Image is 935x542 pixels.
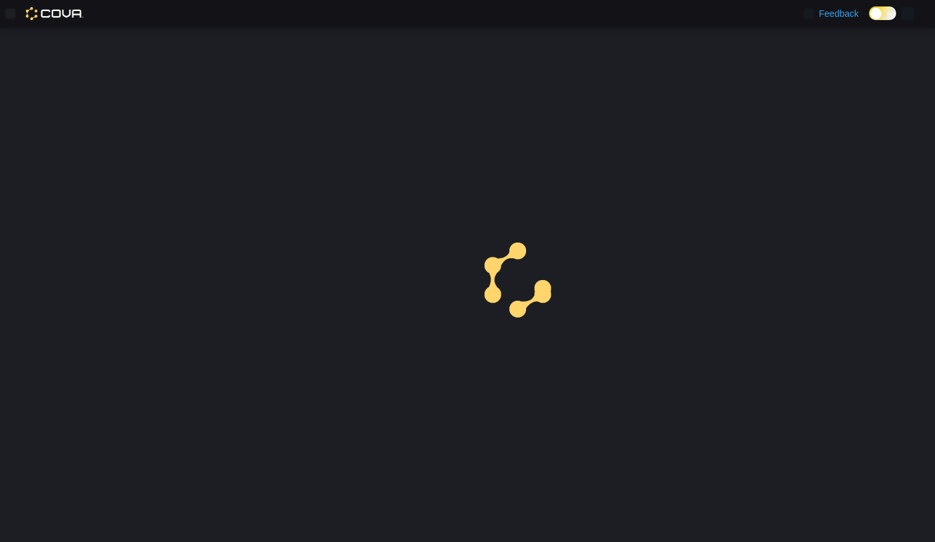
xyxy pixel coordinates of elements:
[869,20,870,21] span: Dark Mode
[869,6,896,20] input: Dark Mode
[798,1,864,27] a: Feedback
[468,233,565,330] img: cova-loader
[26,7,83,20] img: Cova
[819,7,859,20] span: Feedback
